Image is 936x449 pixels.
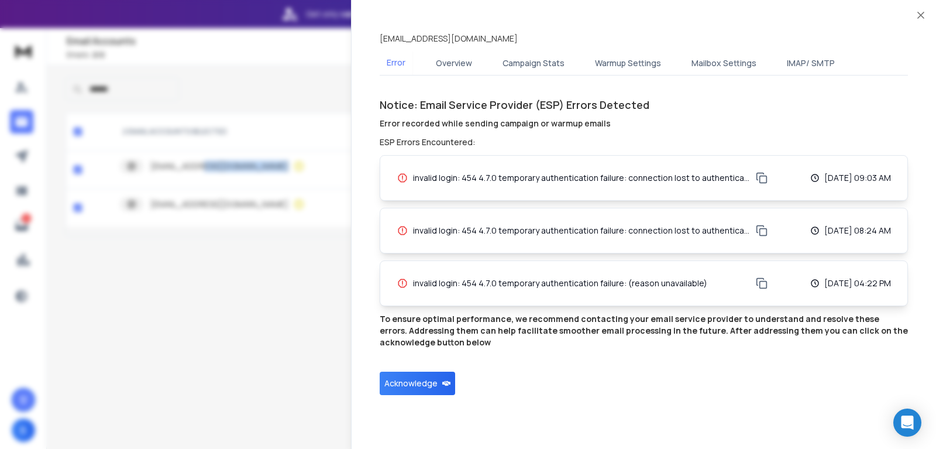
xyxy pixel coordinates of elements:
[413,225,749,237] span: invalid login: 454 4.7.0 temporary authentication failure: connection lost to authentication server
[780,50,842,76] button: IMAP/ SMTP
[824,172,891,184] p: [DATE] 09:03 AM
[413,277,707,289] span: invalid login: 454 4.7.0 temporary authentication failure: (reason unavailable)
[824,225,891,237] p: [DATE] 08:24 AM
[893,409,921,437] div: Open Intercom Messenger
[380,97,908,129] h1: Notice: Email Service Provider (ESP) Errors Detected
[413,172,749,184] span: invalid login: 454 4.7.0 temporary authentication failure: connection lost to authentication server
[380,372,455,395] button: Acknowledge
[380,50,412,77] button: Error
[495,50,572,76] button: Campaign Stats
[588,50,668,76] button: Warmup Settings
[380,136,908,148] h3: ESP Errors Encountered:
[380,33,518,44] p: [EMAIL_ADDRESS][DOMAIN_NAME]
[380,313,908,348] p: To ensure optimal performance, we recommend contacting your email service provider to understand ...
[684,50,763,76] button: Mailbox Settings
[824,277,891,289] p: [DATE] 04:22 PM
[429,50,479,76] button: Overview
[380,118,908,129] h4: Error recorded while sending campaign or warmup emails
